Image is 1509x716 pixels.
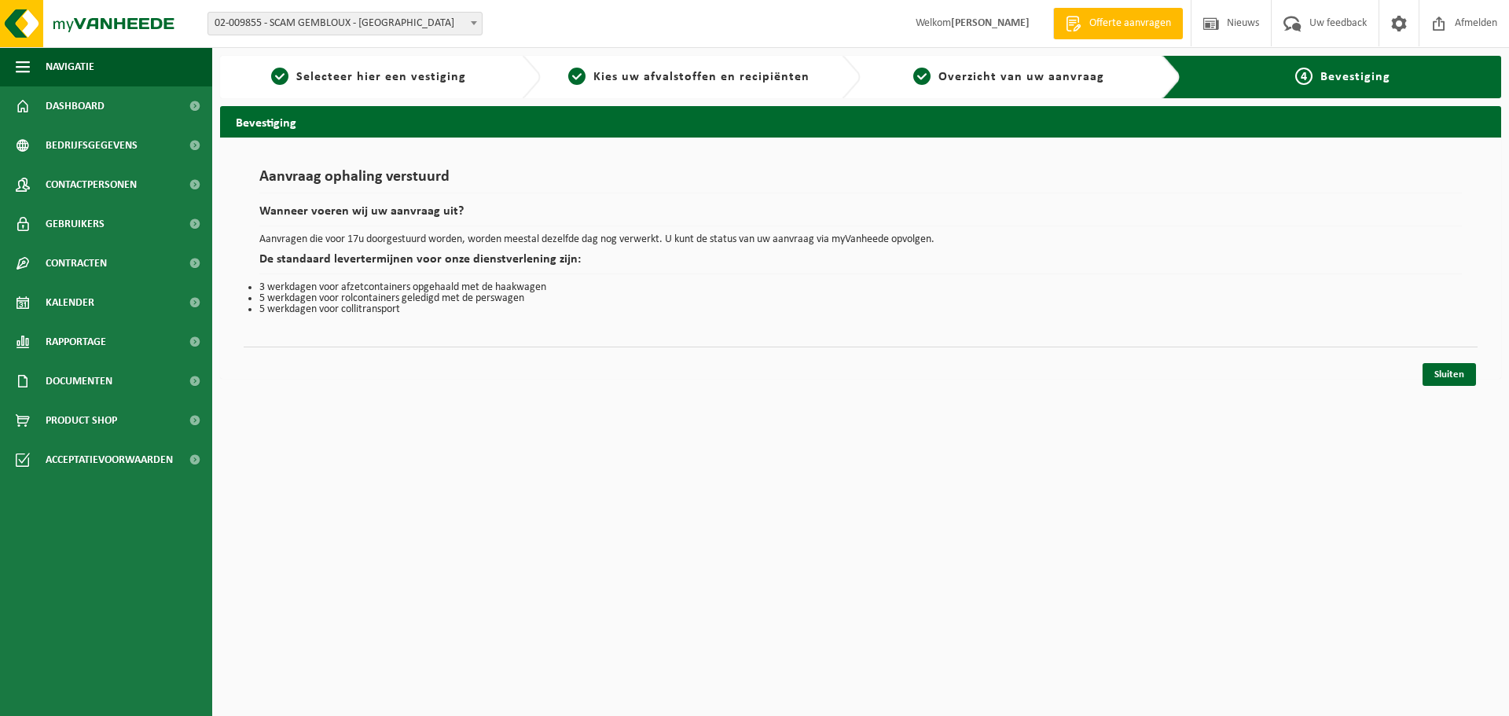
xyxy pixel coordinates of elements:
span: 2 [568,68,586,85]
span: Offerte aanvragen [1085,16,1175,31]
span: Gebruikers [46,204,105,244]
strong: [PERSON_NAME] [951,17,1030,29]
span: Navigatie [46,47,94,86]
h2: Wanneer voeren wij uw aanvraag uit? [259,205,1462,226]
a: Sluiten [1423,363,1476,386]
li: 3 werkdagen voor afzetcontainers opgehaald met de haakwagen [259,282,1462,293]
h1: Aanvraag ophaling verstuurd [259,169,1462,193]
li: 5 werkdagen voor collitransport [259,304,1462,315]
span: 02-009855 - SCAM GEMBLOUX - GEMBLOUX [207,12,483,35]
span: Documenten [46,362,112,401]
h2: Bevestiging [220,106,1501,137]
span: 3 [913,68,931,85]
span: Selecteer hier een vestiging [296,71,466,83]
span: 1 [271,68,288,85]
h2: De standaard levertermijnen voor onze dienstverlening zijn: [259,253,1462,274]
span: Rapportage [46,322,106,362]
span: Acceptatievoorwaarden [46,440,173,479]
span: Contactpersonen [46,165,137,204]
span: Contracten [46,244,107,283]
span: Overzicht van uw aanvraag [938,71,1104,83]
span: Bevestiging [1320,71,1390,83]
li: 5 werkdagen voor rolcontainers geledigd met de perswagen [259,293,1462,304]
span: Dashboard [46,86,105,126]
span: Kies uw afvalstoffen en recipiënten [593,71,810,83]
span: Kalender [46,283,94,322]
a: 1Selecteer hier een vestiging [228,68,509,86]
span: Product Shop [46,401,117,440]
a: Offerte aanvragen [1053,8,1183,39]
span: 02-009855 - SCAM GEMBLOUX - GEMBLOUX [208,13,482,35]
p: Aanvragen die voor 17u doorgestuurd worden, worden meestal dezelfde dag nog verwerkt. U kunt de s... [259,234,1462,245]
span: Bedrijfsgegevens [46,126,138,165]
a: 3Overzicht van uw aanvraag [868,68,1150,86]
span: 4 [1295,68,1313,85]
a: 2Kies uw afvalstoffen en recipiënten [549,68,830,86]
